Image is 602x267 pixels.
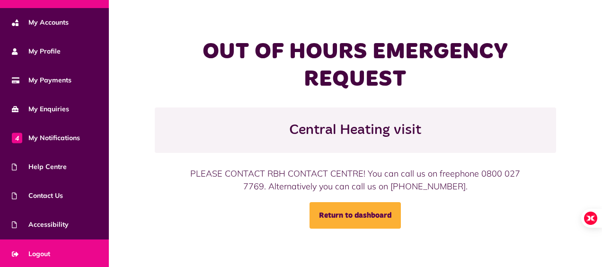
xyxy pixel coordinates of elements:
[12,104,69,114] span: My Enquiries
[188,167,523,193] div: PLEASE CONTACT RBH CONTACT CENTRE! You can call us on freephone 0800 027 7769. Alternatively you ...
[12,46,61,56] span: My Profile
[12,162,67,172] span: Help Centre
[188,38,523,93] h1: OUT OF HOURS EMERGENCY REQUEST
[12,133,80,143] span: My Notifications
[12,220,69,230] span: Accessibility
[12,75,71,85] span: My Payments
[164,122,547,139] h2: Central Heating visit
[12,18,69,27] span: My Accounts
[12,133,22,143] span: 4
[12,191,63,201] span: Contact Us
[12,249,50,259] span: Logout
[310,202,401,229] a: Return to dashboard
